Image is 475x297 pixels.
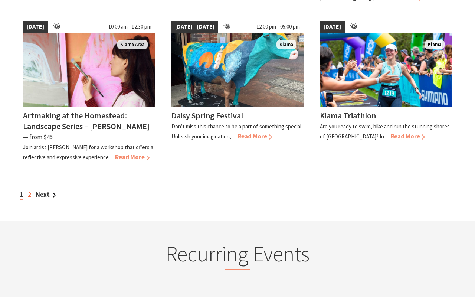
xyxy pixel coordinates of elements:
[23,110,150,131] h4: Artmaking at the Homestead: Landscape Series – [PERSON_NAME]
[237,132,272,140] span: Read More
[171,21,304,163] a: [DATE] - [DATE] 12:00 pm - 05:00 pm Dairy Cow Art Kiama Daisy Spring Festival Don’t miss this cha...
[320,123,450,140] p: Are you ready to swim, bike and run the stunning shores of [GEOGRAPHIC_DATA]? In…
[92,241,383,270] h2: Recurring Events
[117,40,148,49] span: Kiama Area
[171,123,302,140] p: Don’t miss this chance to be a part of something special. Unleash your imagination,…
[105,21,155,33] span: 10:00 am - 12:30 pm
[320,110,376,121] h4: Kiama Triathlon
[23,144,153,161] p: Join artist [PERSON_NAME] for a workshop that offers a reflective and expressive experience…
[276,40,296,49] span: Kiama
[171,21,218,33] span: [DATE] - [DATE]
[115,153,150,161] span: Read More
[171,110,243,121] h4: Daisy Spring Festival
[320,21,452,163] a: [DATE] kiamatriathlon Kiama Kiama Triathlon Are you ready to swim, bike and run the stunning shor...
[20,190,23,200] span: 1
[23,33,155,107] img: Artist holds paint brush whilst standing with several artworks behind her
[28,190,31,199] a: 2
[425,40,445,49] span: Kiama
[23,21,48,33] span: [DATE]
[23,133,53,141] span: ⁠— from $45
[36,190,56,199] a: Next
[320,21,345,33] span: [DATE]
[23,21,155,163] a: [DATE] 10:00 am - 12:30 pm Artist holds paint brush whilst standing with several artworks behind ...
[253,21,304,33] span: 12:00 pm - 05:00 pm
[320,33,452,107] img: kiamatriathlon
[171,33,304,107] img: Dairy Cow Art
[390,132,425,140] span: Read More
